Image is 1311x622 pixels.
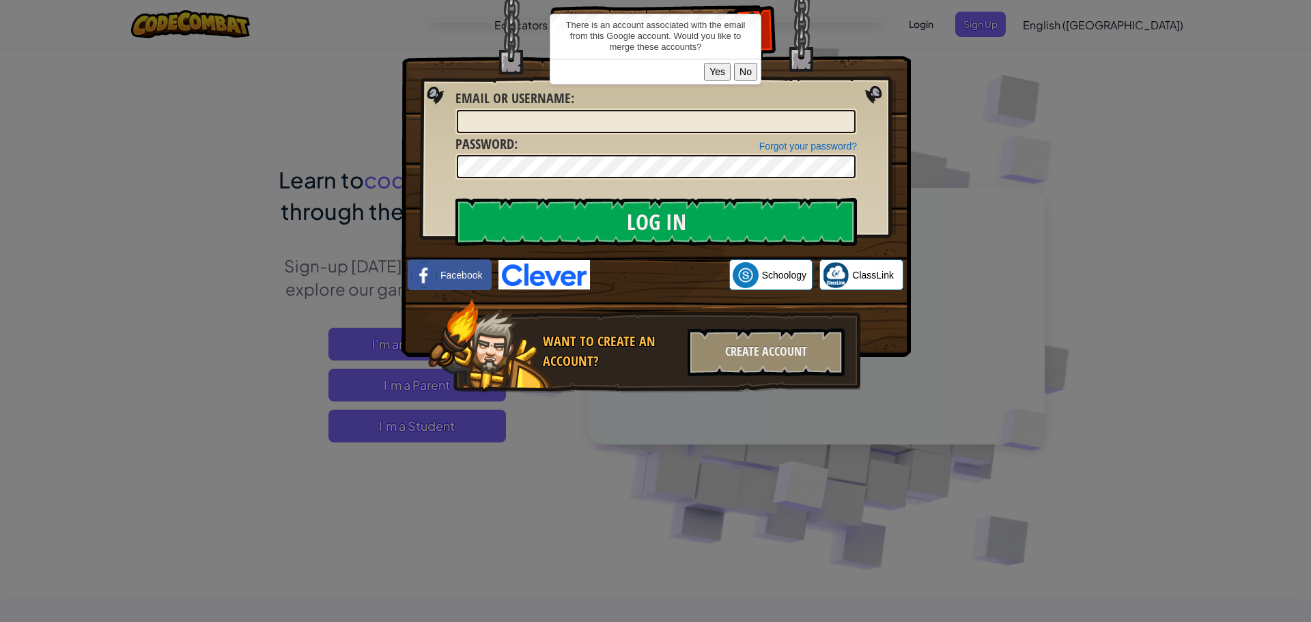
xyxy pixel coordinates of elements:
[543,332,679,371] div: Want to create an account?
[590,260,729,290] iframe: Sign in with Google Button
[688,328,845,376] div: Create Account
[733,262,759,288] img: schoology.png
[440,268,482,282] span: Facebook
[565,20,745,52] span: There is an account associated with the email from this Google account. Would you like to merge t...
[455,89,574,109] label: :
[498,260,590,289] img: clever-logo-blue.png
[759,141,857,152] a: Forgot your password?
[455,89,571,107] span: Email or Username
[762,268,806,282] span: Schoology
[734,63,757,81] button: No
[455,135,518,154] label: :
[823,262,849,288] img: classlink-logo-small.png
[704,63,731,81] button: Yes
[455,198,857,246] input: Log In
[455,135,514,153] span: Password
[852,268,894,282] span: ClassLink
[411,262,437,288] img: facebook_small.png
